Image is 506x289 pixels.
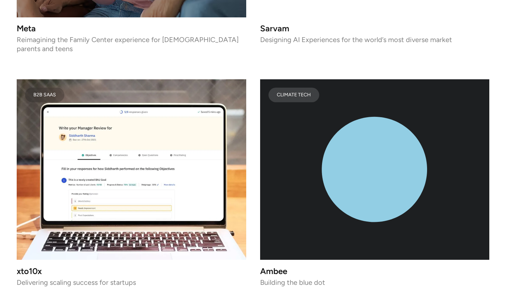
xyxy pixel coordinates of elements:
[17,280,246,284] p: Delivering scaling success for startups
[260,37,490,42] p: Designing AI Experiences for the world’s most diverse market
[260,280,490,284] p: Building the blue dot
[17,268,246,274] h3: xto10x
[260,79,490,285] a: work-card-imageClimate TechAmbeeBuilding the blue dot
[277,93,311,97] div: Climate Tech
[260,26,490,32] h3: Sarvam
[17,26,246,32] h3: Meta
[33,93,56,97] div: B2B SAAS
[17,79,246,285] a: B2B SAASxto10xDelivering scaling success for startups
[17,37,246,51] p: Reimagining the Family Center experience for [DEMOGRAPHIC_DATA] parents and teens
[260,268,490,274] h3: Ambee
